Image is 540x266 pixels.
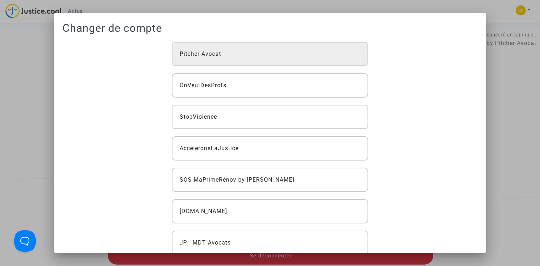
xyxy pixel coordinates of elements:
[62,22,477,35] h1: Changer de compte
[180,113,217,121] span: StopViolence
[180,50,221,58] span: Pitcher Avocat
[180,144,239,153] span: AcceleronsLaJustice
[180,207,227,216] span: [DOMAIN_NAME]
[180,81,226,90] span: OnVeutDesProfs
[14,230,36,252] iframe: Help Scout Beacon - Open
[180,176,294,184] span: SOS MaPrimeRénov by [PERSON_NAME]
[180,238,231,247] span: JP - MDT Avocats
